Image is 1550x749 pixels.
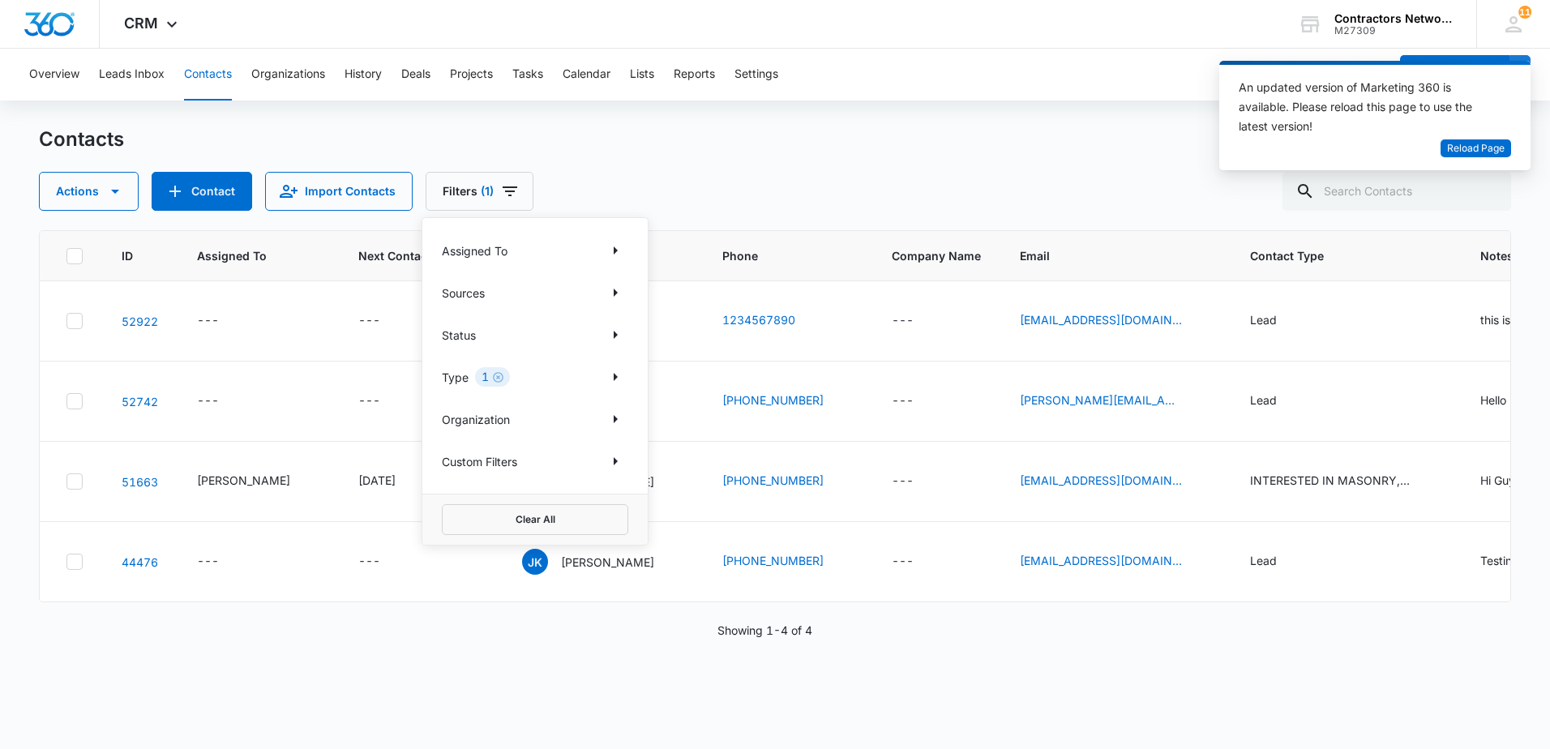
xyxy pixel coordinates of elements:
button: Clear All [442,504,628,535]
a: [EMAIL_ADDRESS][DOMAIN_NAME] [1020,311,1182,328]
div: notifications count [1518,6,1531,19]
span: Reload Page [1447,141,1505,156]
button: Show Organization filters [602,406,628,432]
div: Testing [1480,552,1519,569]
p: Sources [442,285,485,302]
a: [EMAIL_ADDRESS][DOMAIN_NAME] [1020,552,1182,569]
div: Assigned To - Bozena Wojnar - Select to Edit Field [197,472,319,491]
a: [PERSON_NAME][EMAIL_ADDRESS][PERSON_NAME][DOMAIN_NAME] [1020,392,1182,409]
div: Assigned To - - Select to Edit Field [197,552,248,571]
div: Company Name - - Select to Edit Field [892,472,943,491]
p: Showing 1-4 of 4 [717,622,812,639]
div: --- [892,472,914,491]
div: --- [358,392,380,411]
button: Contacts [184,49,232,101]
div: --- [197,392,219,411]
button: Reload Page [1441,139,1511,158]
button: Import Contacts [265,172,413,211]
div: --- [892,552,914,571]
button: Add Contact [152,172,252,211]
span: Phone [722,247,829,264]
button: Tasks [512,49,543,101]
a: 1234567890 [722,311,795,328]
div: this is a test. [1480,311,1547,328]
div: Phone - (779) 200-1524 - Select to Edit Field [722,552,853,571]
p: [PERSON_NAME] [561,554,654,571]
p: Status [442,327,476,344]
button: Actions [39,172,139,211]
div: --- [197,552,219,571]
div: Next Contact Date - - Select to Edit Field [358,392,409,411]
div: Phone - (855) 550-3288 - Select to Edit Field [722,392,853,411]
button: Leads Inbox [99,49,165,101]
button: Add Contact [1400,55,1509,94]
div: Company Name - - Select to Edit Field [892,552,943,571]
div: Next Contact Date - 1711929600 - Select to Edit Field [358,472,425,491]
button: Filters [426,172,533,211]
button: Projects [450,49,493,101]
a: Navigate to contact details page for Stax Payments [122,395,158,409]
span: 11 [1518,6,1531,19]
button: Show Status filters [602,322,628,348]
div: [PERSON_NAME] [197,472,290,489]
div: --- [197,311,219,331]
p: Assigned To [442,242,507,259]
div: Next Contact Date - - Select to Edit Field [358,552,409,571]
div: Company Name - - Select to Edit Field [892,392,943,411]
div: INTERESTED IN MASONRY, Lead [1250,472,1412,489]
div: Email - andrew.winscott@staxpayments.com - Select to Edit Field [1020,392,1211,411]
span: Contact Type [1250,247,1418,264]
button: Deals [401,49,430,101]
div: 1 [475,367,510,387]
div: --- [358,311,380,331]
div: Contact Type - Lead - Select to Edit Field [1250,311,1306,331]
button: Lists [630,49,654,101]
div: [DATE] [358,472,396,489]
div: account name [1334,12,1453,25]
input: Search Contacts [1282,172,1511,211]
span: Next Contact Date [358,247,460,264]
div: Lead [1250,311,1277,328]
div: Phone - (773) 805-7764 - Select to Edit Field [722,472,853,491]
button: Organizations [251,49,325,101]
div: --- [892,392,914,411]
div: Phone - (123) 456-7890 - Select to Edit Field [722,311,824,331]
p: Custom Filters [442,453,517,470]
button: Reports [674,49,715,101]
div: Notes - Testing - Select to Edit Field [1480,552,1548,571]
p: Organization [442,411,510,428]
button: Overview [29,49,79,101]
button: Show Sources filters [602,280,628,306]
h1: Contacts [39,127,124,152]
a: [EMAIL_ADDRESS][DOMAIN_NAME] [1020,472,1182,489]
span: JK [522,549,548,575]
div: Lead [1250,552,1277,569]
span: Assigned To [197,247,296,264]
button: Show Assigned To filters [602,238,628,263]
div: Company Name - - Select to Edit Field [892,311,943,331]
p: Type [442,369,469,386]
div: Contact Type - INTERESTED IN MASONRY, Lead - Select to Edit Field [1250,472,1441,491]
div: Lead [1250,392,1277,409]
a: Navigate to contact details page for Jeffrey Katz [122,555,158,569]
button: Show Custom Filters filters [602,448,628,474]
span: (1) [481,186,494,197]
div: Contact Type - Lead - Select to Edit Field [1250,552,1306,571]
span: CRM [124,15,158,32]
a: Navigate to contact details page for Test [122,315,158,328]
div: --- [358,552,380,571]
button: Settings [734,49,778,101]
div: Email - jeffreykatzusa@gmail.com - Select to Edit Field [1020,552,1211,571]
a: [PHONE_NUMBER] [722,552,824,569]
div: An updated version of Marketing 360 is available. Please reload this page to use the latest version! [1239,78,1492,136]
span: Email [1020,247,1188,264]
a: [PHONE_NUMBER] [722,472,824,489]
div: --- [892,311,914,331]
button: History [345,49,382,101]
div: Email - victormtz@sbcglobal.net - Select to Edit Field [1020,472,1211,491]
div: Next Contact Date - - Select to Edit Field [358,311,409,331]
button: Clear [492,371,503,383]
div: account id [1334,25,1453,36]
div: Email - test@test.com - Select to Edit Field [1020,311,1211,331]
div: Assigned To - - Select to Edit Field [197,392,248,411]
